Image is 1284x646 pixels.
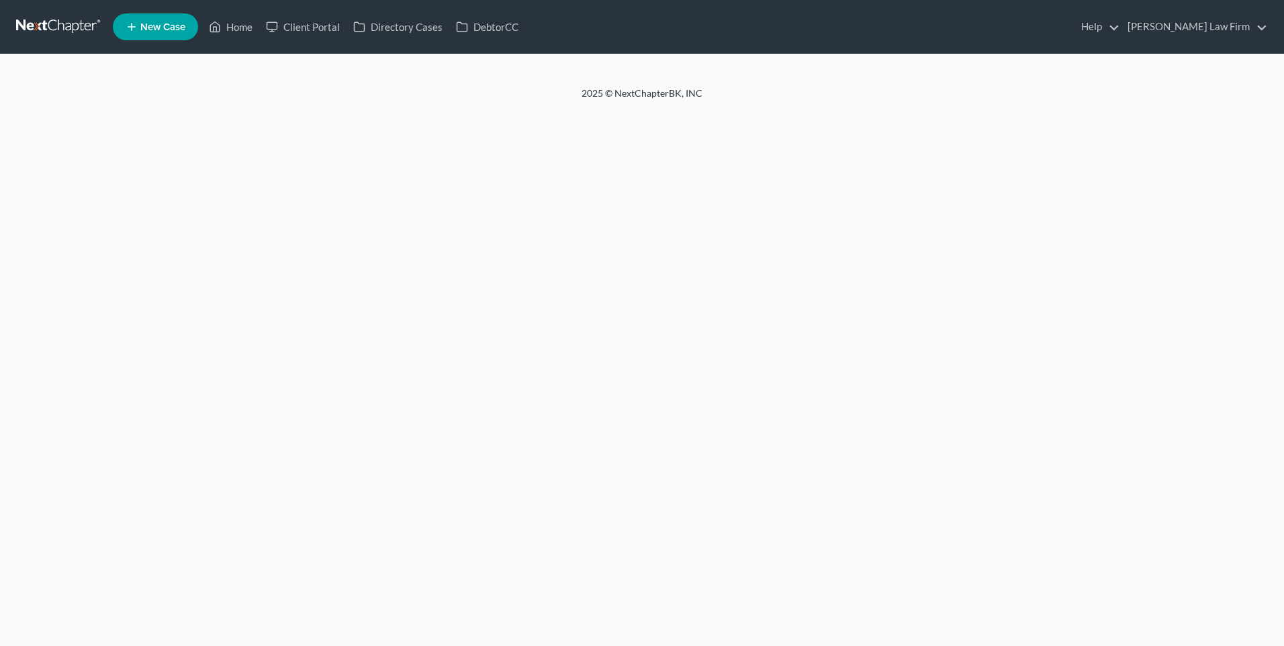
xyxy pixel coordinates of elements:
[449,15,525,39] a: DebtorCC
[347,15,449,39] a: Directory Cases
[259,87,1025,111] div: 2025 © NextChapterBK, INC
[202,15,259,39] a: Home
[259,15,347,39] a: Client Portal
[1121,15,1267,39] a: [PERSON_NAME] Law Firm
[113,13,198,40] new-legal-case-button: New Case
[1074,15,1119,39] a: Help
